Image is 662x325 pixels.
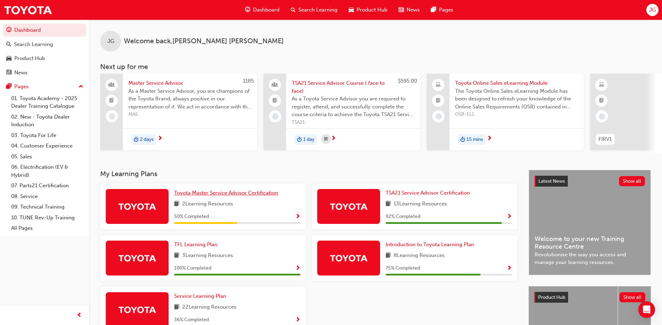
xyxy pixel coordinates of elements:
[535,176,645,187] a: Latest NewsShow all
[467,136,483,144] span: 15 mins
[8,212,86,223] a: 10. TUNE Rev-Up Training
[529,170,651,275] a: Latest NewsShow allWelcome to your new Training Resource CentreRevolutionise the way you access a...
[109,81,114,90] span: people-icon
[140,136,154,144] span: 2 days
[6,70,12,76] span: news-icon
[538,294,565,300] span: Product Hub
[386,241,477,249] a: Introduction to Toyota Learning Plan
[263,74,421,150] a: $595.00TSA21 Service Advisor Course ( face to face)As a Toyota Service Advisor you are required t...
[3,66,86,79] a: News
[507,212,512,221] button: Show Progress
[291,6,296,14] span: search-icon
[118,200,156,212] img: Trak
[8,162,86,180] a: 06. Electrification (EV & Hybrid)
[243,78,254,84] span: 1185
[324,135,328,144] span: calendar-icon
[431,6,436,14] span: pages-icon
[386,190,470,196] span: TSA21 Service Advisor Certification
[303,136,314,144] span: 1 day
[295,212,300,221] button: Show Progress
[253,6,280,14] span: Dashboard
[14,83,29,91] div: Pages
[357,6,387,14] span: Product Hub
[14,69,28,77] div: News
[649,6,656,14] span: JG
[239,3,285,17] a: guage-iconDashboard
[107,37,114,45] span: JG
[6,84,12,90] span: pages-icon
[386,264,420,272] span: 75 % Completed
[292,79,415,95] span: TSA21 Service Advisor Course ( face to face)
[638,301,655,318] div: Open Intercom Messenger
[386,241,474,248] span: Introduction to Toyota Learning Plan
[174,241,217,248] span: TFL Learning Plan
[285,3,343,17] a: search-iconSearch Learning
[295,265,300,272] span: Show Progress
[272,113,278,120] span: learningRecordVerb_NONE-icon
[394,251,445,260] span: 8 Learning Resources
[329,252,368,264] img: Trak
[393,3,425,17] a: news-iconNews
[134,135,139,144] span: duration-icon
[8,191,86,202] a: 08. Service
[455,87,578,111] span: The Toyota Online Sales eLearning Module has been designed to refresh your knowledge of the Onlin...
[295,316,300,324] button: Show Progress
[118,303,156,316] img: Trak
[3,52,86,65] a: Product Hub
[295,317,300,323] span: Show Progress
[455,111,578,119] span: OSR-EL1
[439,6,453,14] span: Pages
[182,251,233,260] span: 3 Learning Resources
[8,223,86,234] a: All Pages
[619,176,645,186] button: Show all
[245,6,250,14] span: guage-icon
[118,252,156,264] img: Trak
[3,24,86,37] a: Dashboard
[295,264,300,273] button: Show Progress
[174,292,229,300] a: Service Learning Plan
[436,96,441,105] span: booktick-icon
[14,54,45,62] div: Product Hub
[128,111,252,119] span: MAS
[534,292,645,303] a: Product HubShow all
[349,6,354,14] span: car-icon
[386,189,473,197] a: TSA21 Service Advisor Certification
[487,136,492,142] span: next-icon
[8,112,86,130] a: 02. New - Toyota Dealer Induction
[182,200,233,209] span: 2 Learning Resources
[331,136,336,142] span: next-icon
[507,214,512,220] span: Show Progress
[8,130,86,141] a: 03. Toyota For Life
[3,80,86,93] button: Pages
[6,27,12,33] span: guage-icon
[174,316,209,324] span: 36 % Completed
[174,190,278,196] span: Toyota Master Service Advisor Certification
[394,200,447,209] span: 13 Learning Resources
[386,200,391,209] span: book-icon
[598,135,612,143] span: FIRV1
[535,251,645,266] span: Revolutionise the way you access and manage your learning resources.
[460,135,465,144] span: duration-icon
[100,74,257,150] a: 1185Master Service AdvisorAs a Master Service Advisor, you are champions of the Toyota Brand, alw...
[329,200,368,212] img: Trak
[14,40,53,48] div: Search Learning
[174,200,179,209] span: book-icon
[599,96,604,105] span: booktick-icon
[8,93,86,112] a: 01. Toyota Academy - 2025 Dealer Training Catalogue
[343,3,393,17] a: car-iconProduct Hub
[538,178,565,184] span: Latest News
[8,202,86,212] a: 09. Technical Training
[436,81,441,90] span: laptop-icon
[427,74,584,150] a: Toyota Online Sales eLearning ModuleThe Toyota Online Sales eLearning Module has been designed to...
[174,241,220,249] a: TFL Learning Plan
[8,180,86,191] a: 07. Parts21 Certification
[599,81,604,90] span: learningResourceType_ELEARNING-icon
[128,79,252,87] span: Master Service Advisor
[273,96,277,105] span: booktick-icon
[507,264,512,273] button: Show Progress
[297,135,302,144] span: duration-icon
[6,55,12,62] span: car-icon
[109,96,114,105] span: booktick-icon
[292,119,415,127] span: TSA21
[386,251,391,260] span: book-icon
